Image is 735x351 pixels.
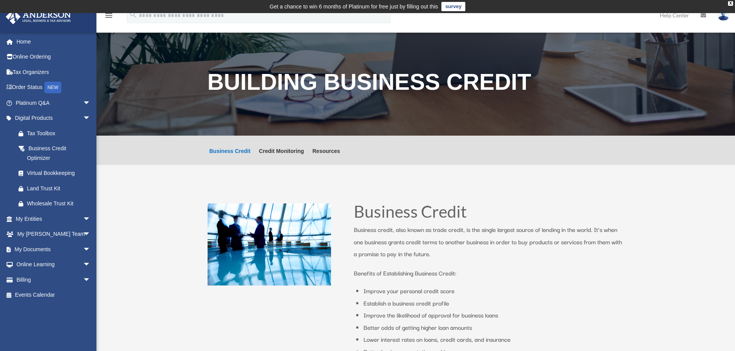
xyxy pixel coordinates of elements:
[5,80,102,96] a: Order StatusNEW
[363,285,624,297] li: Improve your personal credit score
[104,11,113,20] i: menu
[354,267,624,279] p: Benefits of Establishing Business Credit:
[11,181,102,196] a: Land Trust Kit
[83,257,98,273] span: arrow_drop_down
[5,257,102,272] a: Online Learningarrow_drop_down
[313,148,340,165] a: Resources
[11,196,102,212] a: Wholesale Trust Kit
[83,95,98,111] span: arrow_drop_down
[208,71,624,97] h1: Building Business Credit
[5,111,102,126] a: Digital Productsarrow_drop_down
[27,144,89,163] div: Business Credit Optimizer
[5,272,102,287] a: Billingarrow_drop_down
[354,223,624,267] p: Business credit, also known as trade credit, is the single largest source of lending in the world...
[441,2,465,11] a: survey
[11,126,102,141] a: Tax Toolbox
[83,227,98,242] span: arrow_drop_down
[83,211,98,227] span: arrow_drop_down
[11,141,98,166] a: Business Credit Optimizer
[27,199,93,208] div: Wholesale Trust Kit
[363,333,624,346] li: Lower interest rates on loans, credit cards, and insurance
[5,64,102,80] a: Tax Organizers
[27,184,93,193] div: Land Trust Kit
[210,148,251,165] a: Business Credit
[5,227,102,242] a: My [PERSON_NAME] Teamarrow_drop_down
[11,166,102,181] a: Virtual Bookkeeping
[83,242,98,257] span: arrow_drop_down
[27,168,93,178] div: Virtual Bookkeeping
[728,1,733,6] div: close
[5,34,102,49] a: Home
[27,129,93,138] div: Tax Toolbox
[83,111,98,126] span: arrow_drop_down
[83,272,98,288] span: arrow_drop_down
[5,95,102,111] a: Platinum Q&Aarrow_drop_down
[5,287,102,303] a: Events Calendar
[44,82,61,93] div: NEW
[259,148,304,165] a: Credit Monitoring
[363,309,624,321] li: Improve the likelihood of approval for business loans
[208,203,331,286] img: business people talking in office
[354,203,624,224] h1: Business Credit
[5,242,102,257] a: My Documentsarrow_drop_down
[3,9,73,24] img: Anderson Advisors Platinum Portal
[363,321,624,334] li: Better odds of getting higher loan amounts
[363,297,624,309] li: Establish a business credit profile
[5,211,102,227] a: My Entitiesarrow_drop_down
[718,10,729,21] img: User Pic
[104,13,113,20] a: menu
[5,49,102,65] a: Online Ordering
[129,10,137,19] i: search
[270,2,438,11] div: Get a chance to win 6 months of Platinum for free just by filling out this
